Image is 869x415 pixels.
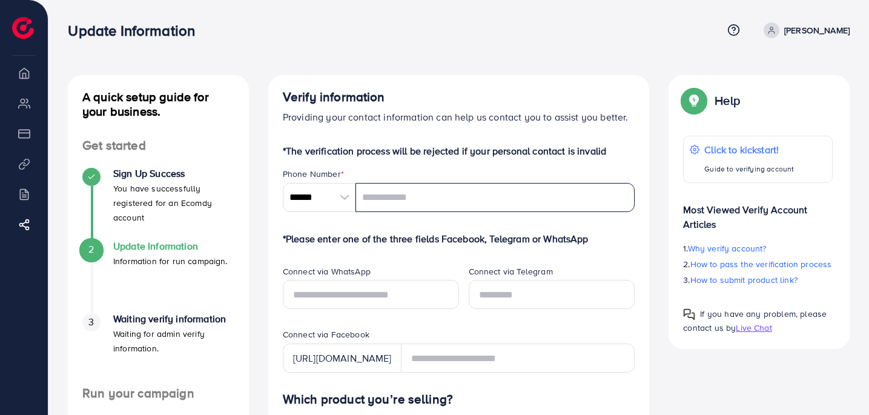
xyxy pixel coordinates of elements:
span: If you have any problem, please contact us by [683,308,827,334]
p: Click to kickstart! [704,142,794,157]
p: You have successfully registered for an Ecomdy account [113,181,234,225]
p: 2. [683,257,833,271]
span: Live Chat [736,322,772,334]
label: Connect via WhatsApp [283,265,371,277]
h4: Update Information [113,241,228,252]
p: Guide to verifying account [704,162,794,176]
span: How to submit product link? [690,274,798,286]
label: Connect via Telegram [469,265,553,277]
li: Update Information [68,241,249,313]
span: How to pass the verification process [690,258,832,270]
li: Sign Up Success [68,168,249,241]
span: 2 [88,242,94,256]
img: Popup guide [683,90,705,111]
h4: Waiting verify information [113,313,234,325]
span: Why verify account? [688,242,767,254]
span: 3 [88,315,94,329]
p: 3. [683,273,833,287]
img: logo [12,17,34,39]
h3: Update Information [68,22,205,39]
h4: Sign Up Success [113,168,234,179]
p: Providing your contact information can help us contact you to assist you better. [283,110,635,124]
h4: Which product you’re selling? [283,392,635,407]
li: Waiting verify information [68,313,249,386]
h4: A quick setup guide for your business. [68,90,249,119]
div: [URL][DOMAIN_NAME] [283,344,401,373]
h4: Get started [68,138,249,153]
p: 1. [683,241,833,256]
p: Information for run campaign. [113,254,228,268]
h4: Run your campaign [68,386,249,401]
a: [PERSON_NAME] [759,22,850,38]
p: Help [715,93,740,108]
p: Waiting for admin verify information. [113,327,234,356]
p: [PERSON_NAME] [784,23,850,38]
p: *The verification process will be rejected if your personal contact is invalid [283,144,635,158]
p: Most Viewed Verify Account Articles [683,193,833,231]
label: Phone Number [283,168,344,180]
img: Popup guide [683,308,695,320]
p: *Please enter one of the three fields Facebook, Telegram or WhatsApp [283,231,635,246]
label: Connect via Facebook [283,328,369,340]
h4: Verify information [283,90,635,105]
